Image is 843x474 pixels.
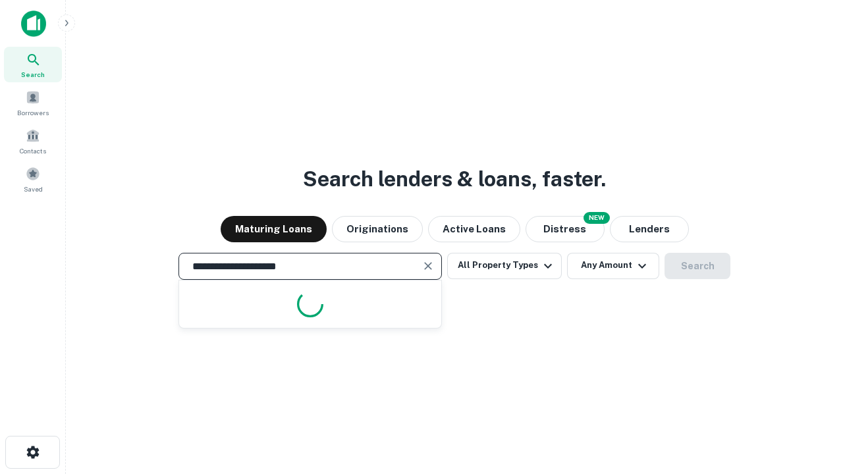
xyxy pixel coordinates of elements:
button: Active Loans [428,216,520,242]
span: Contacts [20,145,46,156]
a: Borrowers [4,85,62,120]
h3: Search lenders & loans, faster. [303,163,606,195]
span: Saved [24,184,43,194]
button: Any Amount [567,253,659,279]
span: Borrowers [17,107,49,118]
button: Originations [332,216,423,242]
a: Saved [4,161,62,197]
a: Search [4,47,62,82]
button: Clear [419,257,437,275]
button: Maturing Loans [221,216,327,242]
span: Search [21,69,45,80]
button: Search distressed loans with lien and other non-mortgage details. [526,216,605,242]
button: All Property Types [447,253,562,279]
button: Lenders [610,216,689,242]
a: Contacts [4,123,62,159]
div: NEW [584,212,610,224]
img: capitalize-icon.png [21,11,46,37]
iframe: Chat Widget [777,369,843,432]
